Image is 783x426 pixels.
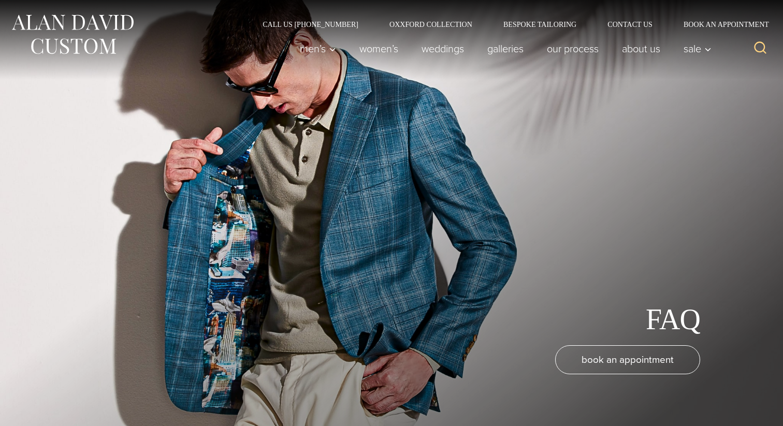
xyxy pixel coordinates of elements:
a: weddings [410,38,476,59]
h1: FAQ [646,302,700,337]
nav: Primary Navigation [288,38,717,59]
a: book an appointment [555,345,700,374]
span: book an appointment [582,352,674,367]
a: Women’s [348,38,410,59]
button: View Search Form [748,36,773,61]
a: Call Us [PHONE_NUMBER] [247,21,374,28]
a: About Us [611,38,672,59]
a: Book an Appointment [668,21,773,28]
img: Alan David Custom [10,11,135,57]
nav: Secondary Navigation [247,21,773,28]
a: Contact Us [592,21,668,28]
span: Men’s [300,43,336,54]
a: Our Process [535,38,611,59]
a: Galleries [476,38,535,59]
span: Sale [684,43,712,54]
a: Bespoke Tailoring [488,21,592,28]
a: Oxxford Collection [374,21,488,28]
